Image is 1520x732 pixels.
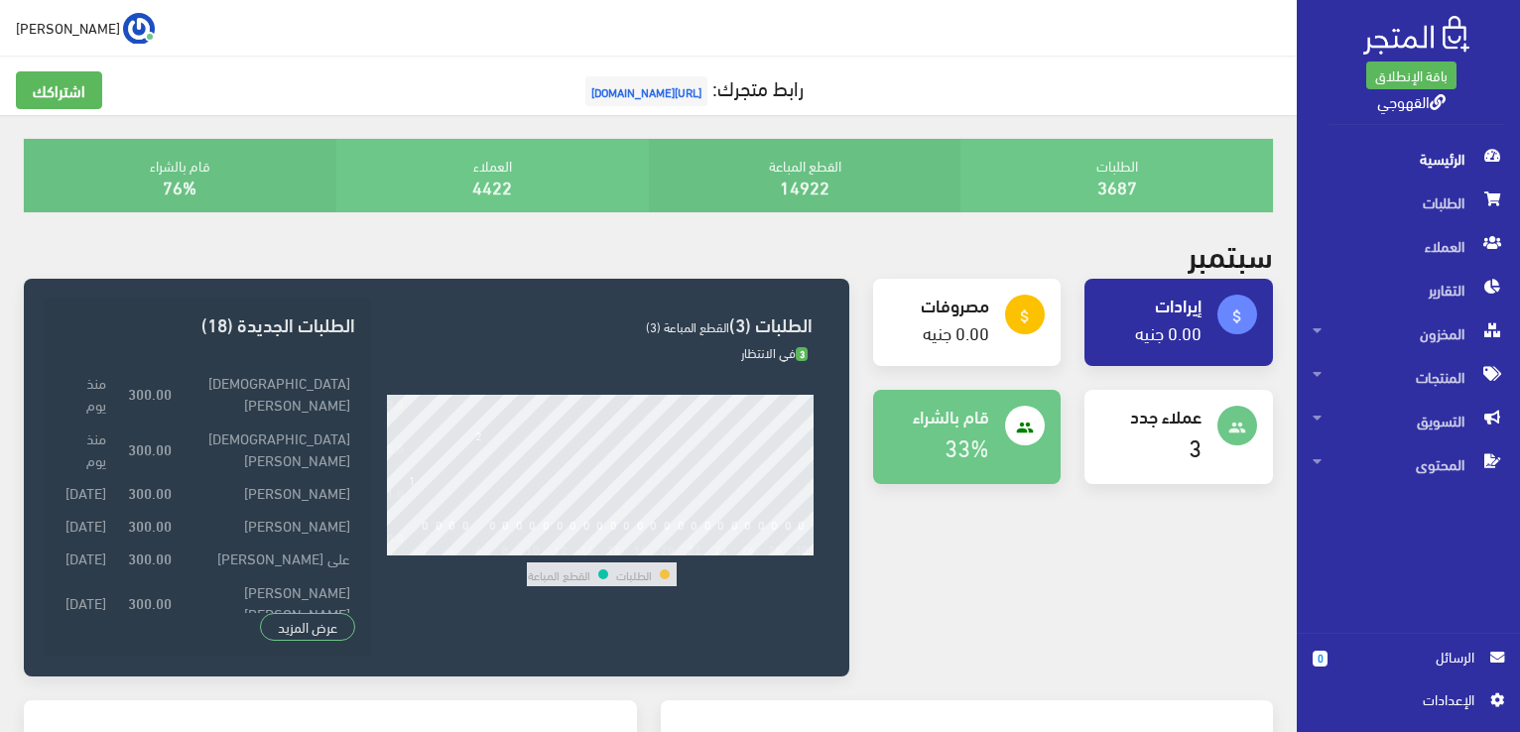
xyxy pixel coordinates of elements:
[768,542,782,555] div: 28
[796,347,809,362] span: 3
[60,509,111,542] td: [DATE]
[1313,268,1504,311] span: التقارير
[889,406,990,426] h4: قام بالشراء
[527,562,591,586] td: القطع المباعة
[24,139,336,212] div: قام بالشراء
[646,314,729,338] span: القطع المباعة (3)
[128,437,172,459] strong: 300.00
[177,366,355,421] td: [DEMOGRAPHIC_DATA] [PERSON_NAME]
[502,542,509,555] div: 8
[615,562,653,586] td: الطلبات
[387,314,814,333] h3: الطلبات (3)
[60,366,111,421] td: منذ يوم
[1100,295,1202,314] h4: إيرادات
[780,170,829,202] a: 14922
[60,574,111,629] td: [DATE]
[1313,399,1504,442] span: التسويق
[123,13,155,45] img: ...
[1313,646,1504,688] a: 0 الرسائل
[960,139,1273,212] div: الطلبات
[580,68,804,105] a: رابط متجرك:[URL][DOMAIN_NAME]
[1016,307,1034,325] i: attach_money
[128,591,172,613] strong: 300.00
[128,481,172,503] strong: 300.00
[16,12,155,44] a: ... [PERSON_NAME]
[177,421,355,475] td: [DEMOGRAPHIC_DATA] [PERSON_NAME]
[16,71,102,109] a: اشتراكك
[177,475,355,508] td: [PERSON_NAME]
[177,574,355,629] td: [PERSON_NAME] [PERSON_NAME]
[1343,646,1474,668] span: الرسائل
[128,514,172,536] strong: 300.00
[1188,236,1273,271] h2: سبتمبر
[741,340,809,364] span: في الانتظار
[1297,268,1520,311] a: التقارير
[1297,355,1520,399] a: المنتجات
[1377,86,1446,115] a: القهوجي
[336,139,649,212] div: العملاء
[1313,181,1504,224] span: الطلبات
[177,509,355,542] td: [PERSON_NAME]
[1313,442,1504,486] span: المحتوى
[1100,406,1202,426] h4: عملاء جدد
[16,15,120,40] span: [PERSON_NAME]
[526,542,540,555] div: 10
[1329,688,1473,710] span: اﻹعدادات
[1313,224,1504,268] span: العملاء
[60,542,111,574] td: [DATE]
[889,295,990,314] h4: مصروفات
[1297,137,1520,181] a: الرئيسية
[1297,181,1520,224] a: الطلبات
[1228,419,1246,436] i: people
[163,170,196,202] a: 76%
[1313,137,1504,181] span: الرئيسية
[714,542,728,555] div: 24
[1228,307,1246,325] i: attach_money
[1297,311,1520,355] a: المخزون
[945,425,989,467] a: 33%
[448,542,455,555] div: 4
[607,542,621,555] div: 16
[661,542,675,555] div: 20
[1097,170,1137,202] a: 3687
[1363,16,1469,55] img: .
[1366,61,1457,89] a: باقة الإنطلاق
[649,139,961,212] div: القطع المباعة
[422,542,429,555] div: 2
[554,542,568,555] div: 12
[60,314,355,333] h3: الطلبات الجديدة (18)
[1313,688,1504,720] a: اﻹعدادات
[1189,425,1202,467] a: 3
[475,542,482,555] div: 6
[1313,355,1504,399] span: المنتجات
[1297,442,1520,486] a: المحتوى
[688,542,701,555] div: 22
[1313,651,1328,667] span: 0
[128,382,172,404] strong: 300.00
[177,542,355,574] td: على [PERSON_NAME]
[923,315,989,348] a: 0.00 جنيه
[585,76,707,106] span: [URL][DOMAIN_NAME]
[1313,311,1504,355] span: المخزون
[472,170,512,202] a: 4422
[260,613,355,641] a: عرض المزيد
[128,547,172,568] strong: 300.00
[580,542,594,555] div: 14
[795,542,809,555] div: 30
[1297,224,1520,268] a: العملاء
[60,475,111,508] td: [DATE]
[60,421,111,475] td: منذ يوم
[741,542,755,555] div: 26
[1135,315,1202,348] a: 0.00 جنيه
[1016,419,1034,436] i: people
[634,542,648,555] div: 18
